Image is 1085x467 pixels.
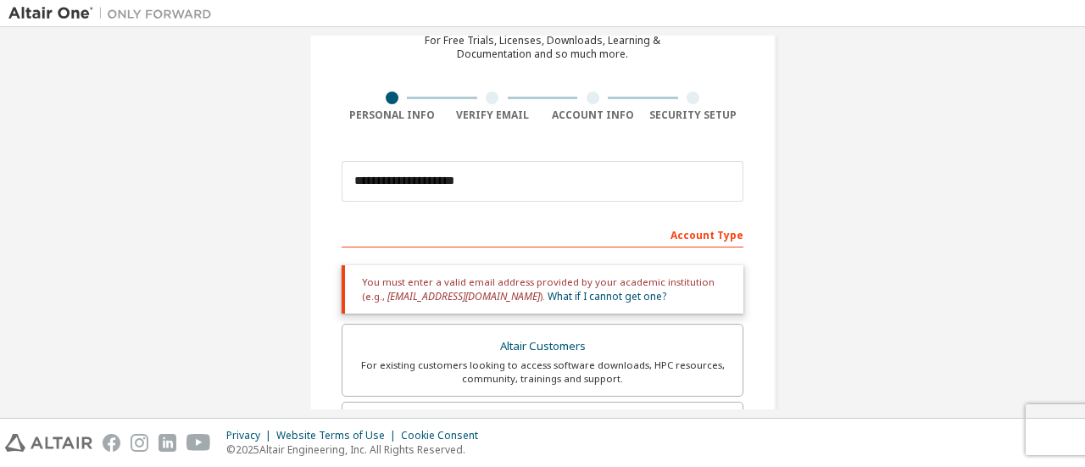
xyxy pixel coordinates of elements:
[5,434,92,452] img: altair_logo.svg
[342,108,442,122] div: Personal Info
[387,289,540,303] span: [EMAIL_ADDRESS][DOMAIN_NAME]
[401,429,488,442] div: Cookie Consent
[226,429,276,442] div: Privacy
[643,108,744,122] div: Security Setup
[186,434,211,452] img: youtube.svg
[131,434,148,452] img: instagram.svg
[353,359,732,386] div: For existing customers looking to access software downloads, HPC resources, community, trainings ...
[342,220,743,247] div: Account Type
[353,335,732,359] div: Altair Customers
[425,34,660,61] div: For Free Trials, Licenses, Downloads, Learning & Documentation and so much more.
[548,289,666,303] a: What if I cannot get one?
[342,265,743,314] div: You must enter a valid email address provided by your academic institution (e.g., ).
[542,108,643,122] div: Account Info
[8,5,220,22] img: Altair One
[159,434,176,452] img: linkedin.svg
[103,434,120,452] img: facebook.svg
[442,108,543,122] div: Verify Email
[276,429,401,442] div: Website Terms of Use
[226,442,488,457] p: © 2025 Altair Engineering, Inc. All Rights Reserved.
